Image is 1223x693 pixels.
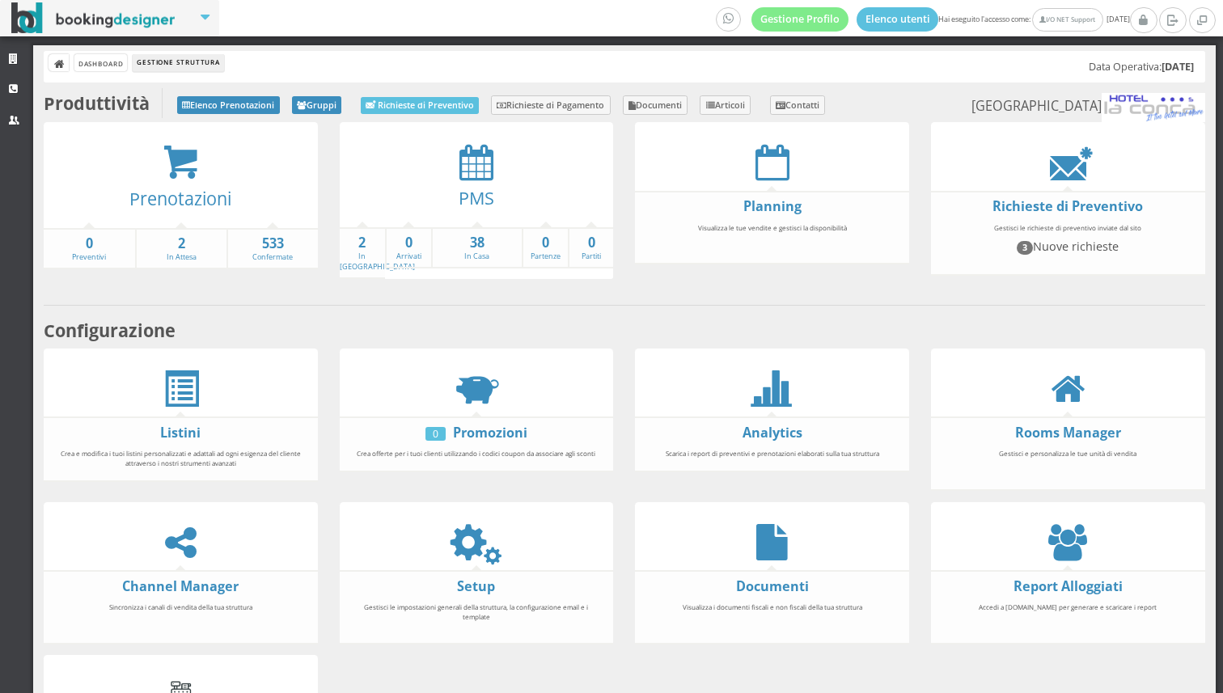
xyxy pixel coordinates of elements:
[137,235,226,263] a: 2In Attesa
[340,234,415,272] a: 2In [GEOGRAPHIC_DATA]
[453,424,527,442] a: Promozioni
[44,319,176,342] b: Configurazione
[1089,61,1194,73] h5: Data Operativa:
[137,235,226,253] strong: 2
[459,186,494,209] a: PMS
[1162,60,1194,74] b: [DATE]
[49,442,311,475] div: Crea e modifica i tuoi listini personalizzati e adattali ad ogni esigenza del cliente attraverso ...
[971,93,1204,122] small: [GEOGRAPHIC_DATA]
[751,7,848,32] a: Gestione Profilo
[1015,424,1121,442] a: Rooms Manager
[523,234,567,252] strong: 0
[74,54,127,71] a: Dashboard
[457,577,495,595] a: Setup
[491,95,611,115] a: Richieste di Pagamento
[569,234,613,252] strong: 0
[700,95,751,115] a: Articoli
[387,234,430,252] strong: 0
[228,235,318,263] a: 533Confermate
[937,595,1199,638] div: Accedi a [DOMAIN_NAME] per generare e scaricare i report
[49,595,311,638] div: Sincronizza i canali di vendita della tua struttura
[44,235,135,263] a: 0Preventivi
[433,234,523,262] a: 38In Casa
[716,7,1130,32] span: Hai eseguito l'accesso come: [DATE]
[992,197,1143,215] a: Richieste di Preventivo
[433,234,523,252] strong: 38
[340,234,385,252] strong: 2
[122,577,239,595] a: Channel Manager
[1032,8,1102,32] a: I/O NET Support
[857,7,939,32] a: Elenco utenti
[623,95,688,115] a: Documenti
[160,424,201,442] a: Listini
[44,91,150,115] b: Produttività
[944,239,1191,254] h4: Nuove richieste
[292,96,342,114] a: Gruppi
[387,234,430,262] a: 0Arrivati
[133,54,223,72] li: Gestione Struttura
[1102,93,1204,122] img: 91e371c1c37d11edbca60a069e529790.png
[44,235,135,253] strong: 0
[1017,241,1033,254] span: 3
[770,95,826,115] a: Contatti
[641,216,903,259] div: Visualizza le tue vendite e gestisci la disponibilità
[523,234,567,262] a: 0Partenze
[743,424,802,442] a: Analytics
[937,216,1199,269] div: Gestisci le richieste di preventivo inviate dal sito
[641,442,903,466] div: Scarica i report di preventivi e prenotazioni elaborati sulla tua struttura
[736,577,809,595] a: Documenti
[345,442,607,466] div: Crea offerte per i tuoi clienti utilizzando i codici coupon da associare agli sconti
[569,234,613,262] a: 0Partiti
[425,427,446,441] div: 0
[129,187,231,210] a: Prenotazioni
[228,235,318,253] strong: 533
[743,197,802,215] a: Planning
[345,595,607,638] div: Gestisci le impostazioni generali della struttura, la configurazione email e i template
[361,97,479,114] a: Richieste di Preventivo
[177,96,280,114] a: Elenco Prenotazioni
[1014,577,1123,595] a: Report Alloggiati
[11,2,176,34] img: BookingDesigner.com
[641,595,903,638] div: Visualizza i documenti fiscali e non fiscali della tua struttura
[937,442,1199,484] div: Gestisci e personalizza le tue unità di vendita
